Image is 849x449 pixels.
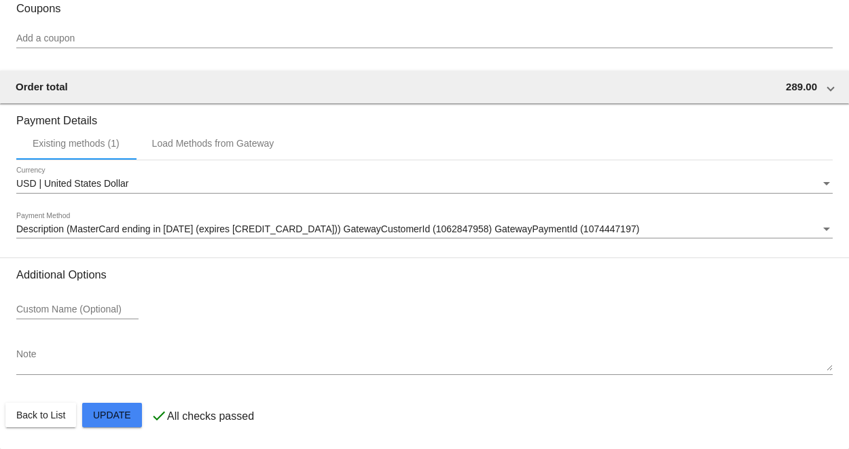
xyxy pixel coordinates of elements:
h3: Additional Options [16,268,833,281]
button: Back to List [5,403,76,427]
button: Update [82,403,142,427]
div: Load Methods from Gateway [152,138,274,149]
p: All checks passed [167,410,254,423]
mat-select: Payment Method [16,224,833,235]
span: Order total [16,81,68,92]
input: Add a coupon [16,33,833,44]
mat-select: Currency [16,179,833,190]
span: 289.00 [786,81,817,92]
span: Description (MasterCard ending in [DATE] (expires [CREDIT_CARD_DATA])) GatewayCustomerId (1062847... [16,223,639,234]
span: Update [93,410,131,420]
input: Custom Name (Optional) [16,304,139,315]
mat-icon: check [151,408,167,424]
h3: Payment Details [16,104,833,127]
div: Existing methods (1) [33,138,120,149]
span: Back to List [16,410,65,420]
span: USD | United States Dollar [16,178,128,189]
